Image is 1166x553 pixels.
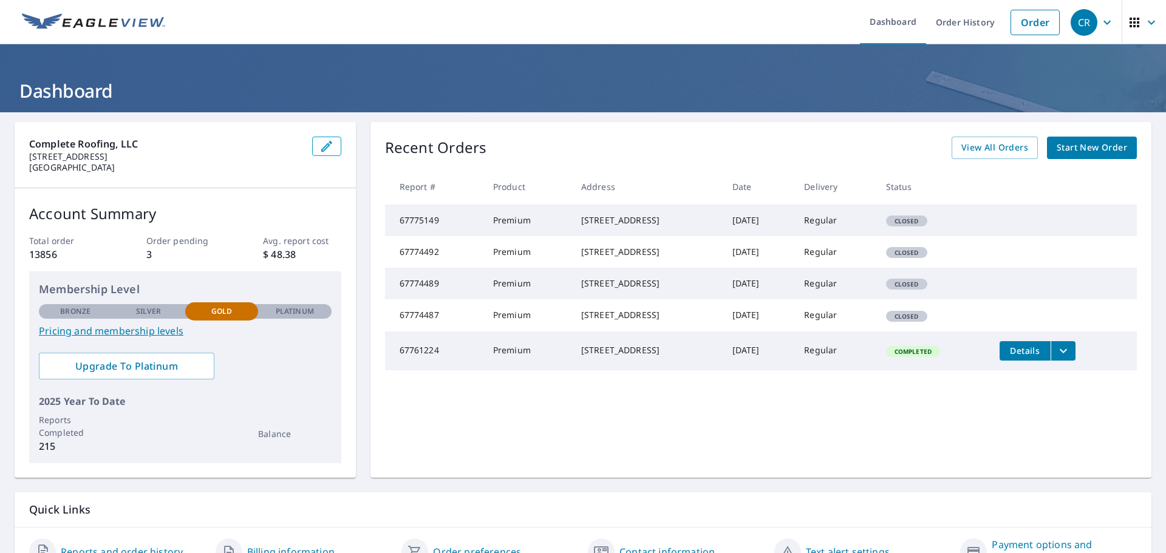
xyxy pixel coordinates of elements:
p: Account Summary [29,203,341,225]
a: Upgrade To Platinum [39,353,214,379]
th: Date [723,169,795,205]
p: Reports Completed [39,413,112,439]
td: [DATE] [723,331,795,370]
a: Start New Order [1047,137,1137,159]
span: Closed [887,280,926,288]
p: Bronze [60,306,90,317]
span: Start New Order [1057,140,1127,155]
p: 2025 Year To Date [39,394,332,409]
td: 67761224 [385,331,483,370]
span: Details [1007,345,1043,356]
td: 67775149 [385,205,483,236]
p: 13856 [29,247,107,262]
th: Product [483,169,571,205]
img: EV Logo [22,13,165,32]
button: filesDropdownBtn-67761224 [1051,341,1076,361]
td: Premium [483,331,571,370]
p: Order pending [146,234,224,247]
button: detailsBtn-67761224 [1000,341,1051,361]
p: $ 48.38 [263,247,341,262]
td: Premium [483,268,571,299]
td: Regular [794,205,876,236]
p: Recent Orders [385,137,487,159]
p: Membership Level [39,281,332,297]
p: Platinum [276,306,314,317]
th: Address [571,169,723,205]
td: [DATE] [723,299,795,331]
h1: Dashboard [15,78,1151,103]
td: Regular [794,268,876,299]
a: Order [1011,10,1060,35]
td: [DATE] [723,268,795,299]
span: Closed [887,248,926,257]
span: Completed [887,347,939,356]
p: Silver [136,306,162,317]
td: Regular [794,331,876,370]
div: [STREET_ADDRESS] [581,214,713,226]
p: Complete Roofing, LLC [29,137,302,151]
p: Total order [29,234,107,247]
td: 67774487 [385,299,483,331]
td: [DATE] [723,205,795,236]
p: 215 [39,439,112,453]
td: Premium [483,236,571,268]
p: [GEOGRAPHIC_DATA] [29,162,302,173]
div: [STREET_ADDRESS] [581,277,713,290]
td: 67774489 [385,268,483,299]
th: Report # [385,169,483,205]
div: [STREET_ADDRESS] [581,246,713,258]
span: View All Orders [961,140,1028,155]
p: 3 [146,247,224,262]
p: [STREET_ADDRESS] [29,151,302,162]
div: [STREET_ADDRESS] [581,344,713,356]
p: Quick Links [29,502,1137,517]
p: Gold [211,306,232,317]
span: Closed [887,312,926,321]
div: CR [1071,9,1097,36]
p: Balance [258,427,331,440]
span: Upgrade To Platinum [49,359,205,373]
td: Premium [483,299,571,331]
p: Avg. report cost [263,234,341,247]
div: [STREET_ADDRESS] [581,309,713,321]
td: 67774492 [385,236,483,268]
a: View All Orders [952,137,1038,159]
span: Closed [887,217,926,225]
th: Delivery [794,169,876,205]
th: Status [876,169,990,205]
a: Pricing and membership levels [39,324,332,338]
td: Regular [794,236,876,268]
td: Premium [483,205,571,236]
td: Regular [794,299,876,331]
td: [DATE] [723,236,795,268]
